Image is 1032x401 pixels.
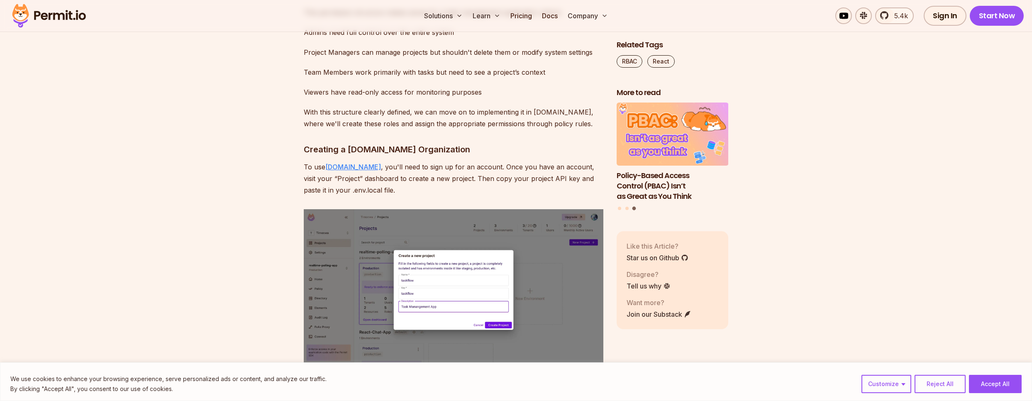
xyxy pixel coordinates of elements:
p: Team Members work primarily with tasks but need to see a project’s context [304,66,603,78]
p: We use cookies to enhance your browsing experience, serve personalized ads or content, and analyz... [10,374,327,384]
h3: Creating a [DOMAIN_NAME] Organization [304,143,603,156]
button: Go to slide 2 [625,207,629,210]
p: Viewers have read-only access for monitoring purposes [304,86,603,98]
p: Project Managers can manage projects but shouldn't delete them or modify system settings [304,46,603,58]
p: Want more? [627,298,691,308]
img: Permit logo [8,2,90,30]
p: Disagree? [627,269,671,279]
button: Reject All [915,375,966,393]
p: By clicking "Accept All", you consent to our use of cookies. [10,384,327,394]
h3: Policy-Based Access Control (PBAC) Isn’t as Great as You Think [617,171,729,201]
a: Join our Substack [627,309,691,319]
button: Solutions [421,7,466,24]
a: Sign In [924,6,966,26]
a: Tell us why [627,281,671,291]
p: Admins need full control over the entire system [304,27,603,38]
a: React [647,55,675,68]
a: Start Now [970,6,1024,26]
span: 5.4k [889,11,908,21]
div: Posts [617,103,729,212]
p: With this structure clearly defined, we can move on to implementing it in [DOMAIN_NAME], where we... [304,106,603,130]
h2: More to read [617,88,729,98]
a: RBAC [617,55,642,68]
a: Star us on Github [627,253,688,263]
img: Policy-Based Access Control (PBAC) Isn’t as Great as You Think [617,103,729,166]
button: Learn [469,7,504,24]
p: Like this Article? [627,241,688,251]
a: [DOMAIN_NAME] [325,163,381,171]
a: Docs [539,7,561,24]
button: Go to slide 3 [632,207,636,210]
li: 3 of 3 [617,103,729,202]
img: image.png [304,209,603,371]
a: Policy-Based Access Control (PBAC) Isn’t as Great as You ThinkPolicy-Based Access Control (PBAC) ... [617,103,729,202]
p: To use , you'll need to sign up for an account. Once you have an account, visit your “Project” da... [304,161,603,196]
h2: Related Tags [617,40,729,50]
button: Go to slide 1 [618,207,621,210]
button: Company [564,7,611,24]
a: Pricing [507,7,535,24]
button: Accept All [969,375,1022,393]
button: Customize [861,375,911,393]
a: 5.4k [875,7,914,24]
